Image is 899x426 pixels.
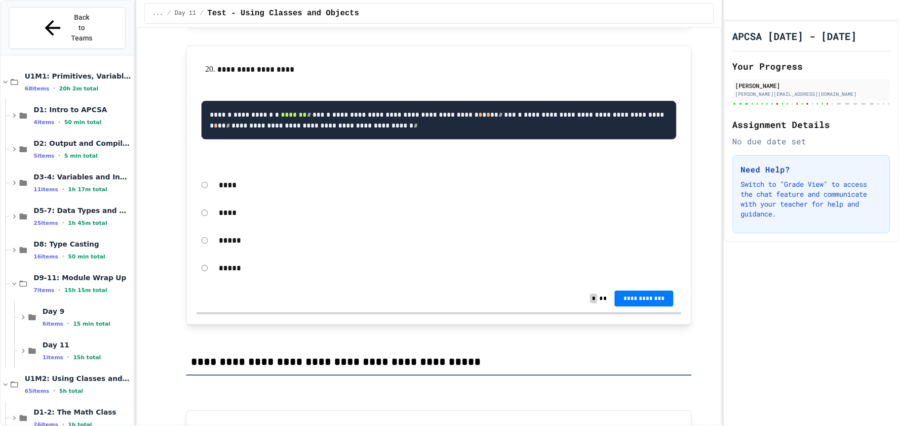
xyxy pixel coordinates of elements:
[68,220,107,226] span: 1h 45m total
[34,172,131,181] span: D3-4: Variables and Input
[34,220,58,226] span: 25 items
[25,72,131,81] span: U1M1: Primitives, Variables, Basic I/O
[34,186,58,193] span: 11 items
[25,85,49,92] span: 68 items
[741,179,882,219] p: Switch to "Grade View" to access the chat feature and communicate with your teacher for help and ...
[59,85,98,92] span: 20h 2m total
[64,287,107,294] span: 15h 15m total
[34,105,131,114] span: D1: Intro to APCSA
[733,59,890,73] h2: Your Progress
[9,7,125,49] button: Back to Teams
[207,7,359,19] span: Test - Using Classes and Objects
[73,354,101,361] span: 15h total
[34,240,131,249] span: D8: Type Casting
[64,153,98,159] span: 5 min total
[34,206,131,215] span: D5-7: Data Types and Number Calculations
[68,254,105,260] span: 50 min total
[70,12,93,43] span: Back to Teams
[64,119,101,126] span: 50 min total
[34,408,131,417] span: D1-2: The Math Class
[42,354,63,361] span: 1 items
[58,118,60,126] span: •
[53,85,55,92] span: •
[733,135,890,147] div: No due date set
[34,139,131,148] span: D2: Output and Compiling Code
[34,119,54,126] span: 4 items
[68,186,107,193] span: 1h 17m total
[153,9,163,17] span: ...
[42,341,131,349] span: Day 11
[42,321,63,327] span: 6 items
[736,90,887,98] div: [PERSON_NAME][EMAIL_ADDRESS][DOMAIN_NAME]
[741,164,882,175] h3: Need Help?
[167,9,171,17] span: /
[59,388,83,394] span: 5h total
[58,152,60,160] span: •
[25,374,131,383] span: U1M2: Using Classes and Objects
[34,254,58,260] span: 16 items
[42,307,131,316] span: Day 9
[733,118,890,131] h2: Assignment Details
[34,153,54,159] span: 5 items
[62,219,64,227] span: •
[53,387,55,395] span: •
[67,353,69,361] span: •
[200,9,203,17] span: /
[25,388,49,394] span: 65 items
[34,287,54,294] span: 7 items
[62,185,64,193] span: •
[733,29,857,43] h1: APCSA [DATE] - [DATE]
[736,81,887,90] div: [PERSON_NAME]
[58,286,60,294] span: •
[175,9,196,17] span: Day 11
[62,253,64,260] span: •
[67,320,69,328] span: •
[73,321,110,327] span: 15 min total
[34,273,131,282] span: D9-11: Module Wrap Up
